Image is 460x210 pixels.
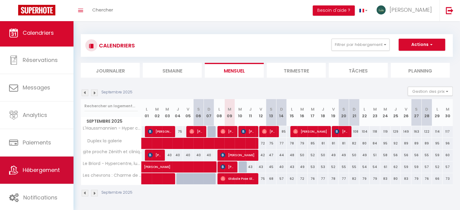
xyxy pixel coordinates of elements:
div: 59 [401,161,411,173]
div: 61 [380,161,390,173]
abbr: M [228,106,231,112]
div: 77 [318,173,328,184]
abbr: S [415,106,418,112]
span: [PERSON_NAME] [220,149,255,161]
span: Notifications [23,194,57,201]
span: [PERSON_NAME] [189,126,203,137]
abbr: D [280,106,283,112]
abbr: M [311,106,315,112]
div: 57 [276,173,287,184]
span: Messages [23,84,50,91]
div: 95 [380,138,390,149]
div: 40 [193,150,204,161]
div: 57 [442,161,453,173]
th: 14 [276,99,287,126]
abbr: J [177,106,179,112]
div: 117 [442,126,453,137]
abbr: M [373,106,377,112]
p: Septembre 2025 [101,89,132,95]
th: 20 [338,99,349,126]
span: [PERSON_NAME] [241,126,255,137]
div: 51 [370,150,380,161]
div: 55 [349,161,359,173]
th: 11 [245,99,256,126]
div: 77 [338,173,349,184]
div: 53 [318,161,328,173]
button: Ouvrir le widget de chat LiveChat [5,2,23,21]
div: 54 [359,161,370,173]
th: 03 [162,99,172,126]
th: 16 [297,99,307,126]
button: Gestion des prix [408,87,453,96]
div: 53 [308,161,318,173]
div: 104 [359,126,370,137]
th: 28 [422,99,432,126]
th: 26 [401,99,411,126]
abbr: V [332,106,335,112]
div: 56 [411,150,422,161]
div: 96 [442,138,453,149]
li: Journalier [81,63,140,78]
th: 02 [152,99,162,126]
div: 54 [370,161,380,173]
div: 79 [411,173,422,184]
abbr: M [155,106,159,112]
th: 30 [442,99,453,126]
div: 49 [328,150,338,161]
div: 40 [276,161,287,173]
span: [PERSON_NAME] [334,126,348,137]
div: 50 [297,150,307,161]
div: 76 [422,173,432,184]
th: 18 [318,99,328,126]
span: Calendriers [23,29,54,37]
div: 122 [422,126,432,137]
div: 40 [172,150,183,161]
div: 83 [380,173,390,184]
th: 22 [359,99,370,126]
span: L'Haussmannien - Hyper centre - Bords de l'Erdre [82,126,142,131]
p: Septembre 2025 [101,190,132,195]
abbr: D [353,106,356,112]
button: Filtrer par hébergement [331,39,390,51]
div: 83 [401,173,411,184]
img: logout [446,7,453,14]
div: 163 [411,126,422,137]
abbr: D [425,106,428,112]
span: [PERSON_NAME] [220,126,234,137]
th: 08 [214,99,224,126]
div: 42 [256,150,266,161]
div: 45 [266,161,276,173]
span: Duplex la galerie [82,138,123,144]
span: [PERSON_NAME] [390,6,432,14]
span: gite proche Zénith et clinique [82,150,142,154]
div: 89 [422,138,432,149]
div: 55 [338,161,349,173]
div: 52 [308,150,318,161]
li: Mensuel [205,63,264,78]
th: 06 [193,99,204,126]
div: 62 [287,173,297,184]
span: [PERSON_NAME] [220,161,234,173]
th: 01 [142,99,152,126]
th: 19 [328,99,338,126]
div: 95 [432,138,442,149]
div: 108 [349,126,359,137]
div: 66 [432,173,442,184]
abbr: L [436,106,438,112]
div: 59 [432,150,442,161]
abbr: M [300,106,304,112]
div: 76 [308,173,318,184]
abbr: M [165,106,169,112]
th: 09 [224,99,235,126]
div: 89 [401,138,411,149]
div: 57 [422,161,432,173]
input: Rechercher un logement... [84,101,138,111]
div: 81 [328,138,338,149]
div: 119 [380,126,390,137]
div: 79 [359,173,370,184]
li: Trimestre [267,63,326,78]
div: 43 [245,161,256,173]
th: 10 [235,99,245,126]
abbr: J [322,106,324,112]
div: 55 [422,150,432,161]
